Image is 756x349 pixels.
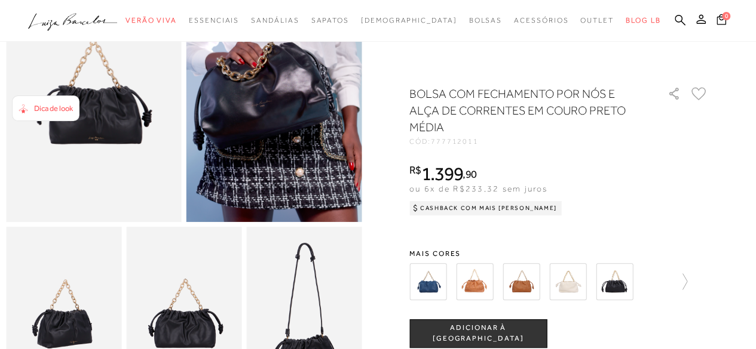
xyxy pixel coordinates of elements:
[421,163,463,184] span: 1.399
[251,10,299,32] a: noSubCategoriesText
[469,10,502,32] a: noSubCategoriesText
[251,16,299,24] span: Sandálias
[409,165,421,175] i: R$
[189,16,239,24] span: Essenciais
[409,263,446,300] img: BOLSA COM FECHAMENTO POR NÓS E ALÇA DE CORRENTES EM COURO AZUL DENIM MÉDIA
[409,250,708,257] span: Mais cores
[626,16,660,24] span: BLOG LB
[189,10,239,32] a: noSubCategoriesText
[596,263,633,300] img: BOLSA COM FECHAMENTO POR NÓS E ALÇA DE CORRENTES EM COURO PRETA MÉDIA
[580,16,614,24] span: Outlet
[456,263,493,300] img: BOLSA COM FECHAMENTO POR NÓS E ALÇA DE CORRENTES EM COURO CARAMELO MÉDIA
[431,137,479,146] span: 777712011
[311,10,348,32] a: noSubCategoriesText
[465,168,476,180] span: 90
[514,16,568,24] span: Acessórios
[409,85,633,135] h1: BOLSA COM FECHAMENTO POR NÓS E ALÇA DE CORRENTES EM COURO PRETO MÉDIA
[469,16,502,24] span: Bolsas
[409,138,648,145] div: CÓD:
[409,201,562,215] div: Cashback com Mais [PERSON_NAME]
[311,16,348,24] span: Sapatos
[514,10,568,32] a: noSubCategoriesText
[34,104,73,113] span: Dica de look
[580,10,614,32] a: noSubCategoriesText
[503,263,540,300] img: BOLSA COM FECHAMENTO POR NÓS E ALÇA DE CORRENTES EM COURO CARAMELO MÉDIA
[722,12,730,20] span: 0
[549,263,586,300] img: BOLSA COM FECHAMENTO POR NÓS E ALÇA DE CORRENTES EM COURO OFF WHITE MÉDIA
[361,10,457,32] a: noSubCategoriesText
[410,323,546,344] span: ADICIONAR À [GEOGRAPHIC_DATA]
[361,16,457,24] span: [DEMOGRAPHIC_DATA]
[409,184,547,193] span: ou 6x de R$233,32 sem juros
[626,10,660,32] a: BLOG LB
[126,10,177,32] a: noSubCategoriesText
[126,16,177,24] span: Verão Viva
[463,169,476,180] i: ,
[713,13,730,29] button: 0
[409,319,547,348] button: ADICIONAR À [GEOGRAPHIC_DATA]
